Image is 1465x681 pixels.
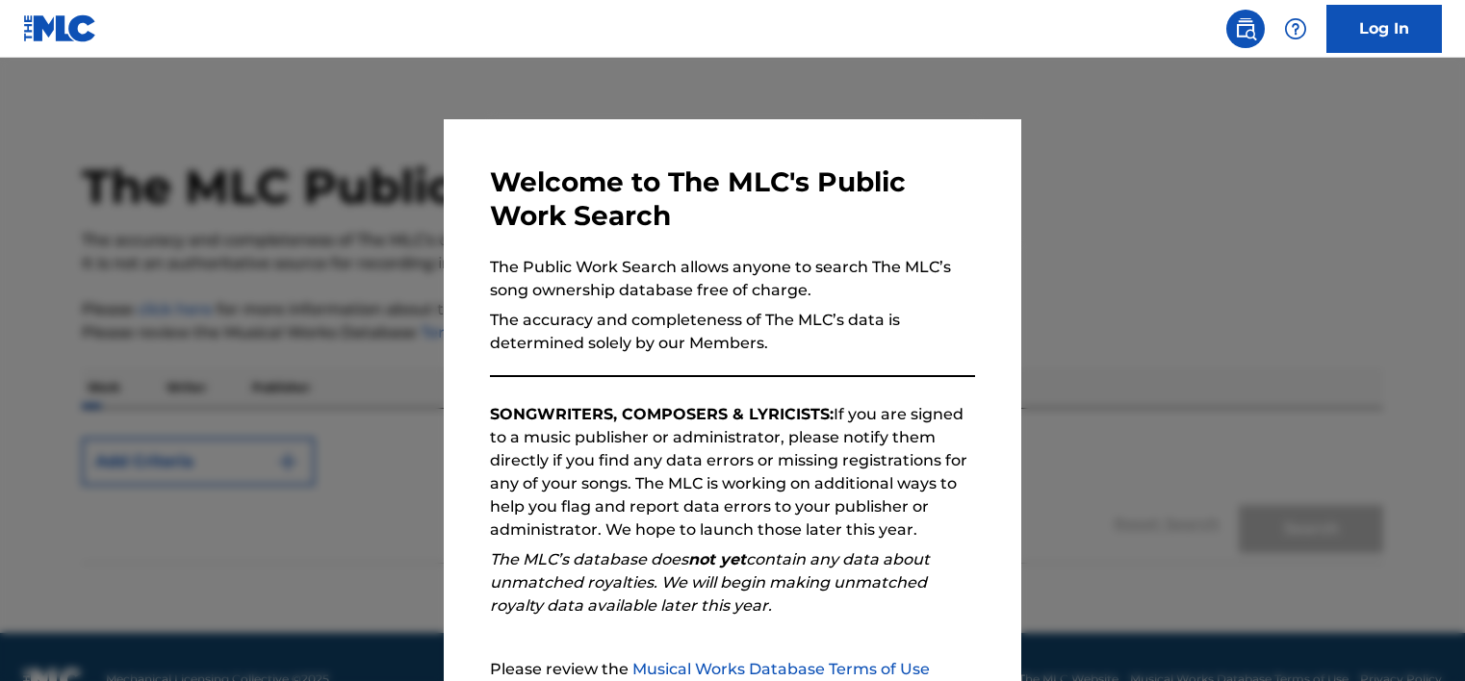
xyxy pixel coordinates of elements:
[632,660,930,678] a: Musical Works Database Terms of Use
[1284,17,1307,40] img: help
[1234,17,1257,40] img: search
[688,550,746,568] strong: not yet
[490,256,975,302] p: The Public Work Search allows anyone to search The MLC’s song ownership database free of charge.
[23,14,97,42] img: MLC Logo
[1276,10,1315,48] div: Help
[490,405,834,423] strong: SONGWRITERS, COMPOSERS & LYRICISTS:
[490,658,975,681] p: Please review the
[490,550,930,615] em: The MLC’s database does contain any data about unmatched royalties. We will begin making unmatche...
[490,309,975,355] p: The accuracy and completeness of The MLC’s data is determined solely by our Members.
[490,403,975,542] p: If you are signed to a music publisher or administrator, please notify them directly if you find ...
[490,165,975,233] h3: Welcome to The MLC's Public Work Search
[1326,5,1442,53] a: Log In
[1226,10,1265,48] a: Public Search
